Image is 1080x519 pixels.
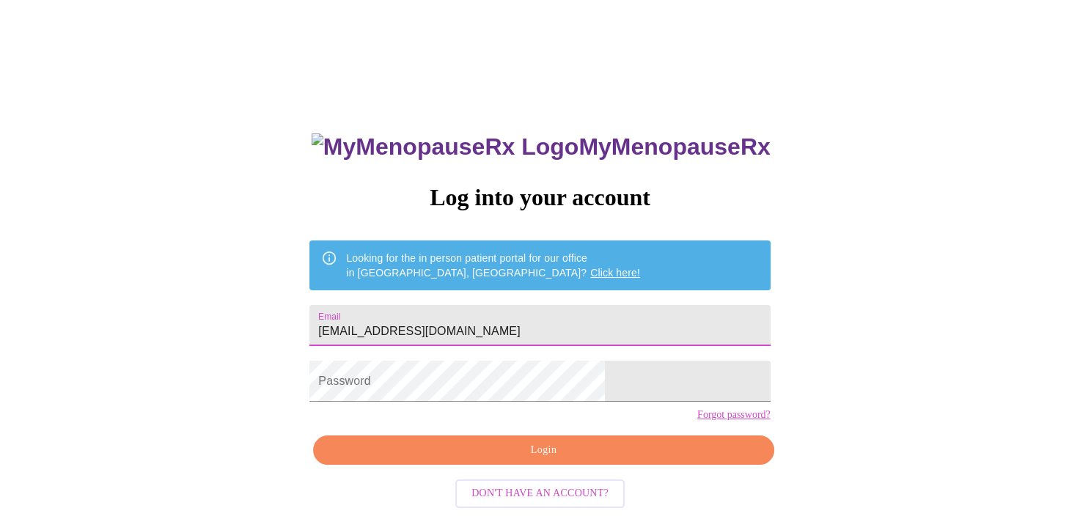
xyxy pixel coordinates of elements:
[452,486,628,498] a: Don't have an account?
[312,133,578,161] img: MyMenopauseRx Logo
[309,184,770,211] h3: Log into your account
[313,435,774,465] button: Login
[471,485,609,503] span: Don't have an account?
[455,479,625,508] button: Don't have an account?
[590,267,640,279] a: Click here!
[697,409,771,421] a: Forgot password?
[346,245,640,286] div: Looking for the in person patient portal for our office in [GEOGRAPHIC_DATA], [GEOGRAPHIC_DATA]?
[330,441,757,460] span: Login
[312,133,771,161] h3: MyMenopauseRx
